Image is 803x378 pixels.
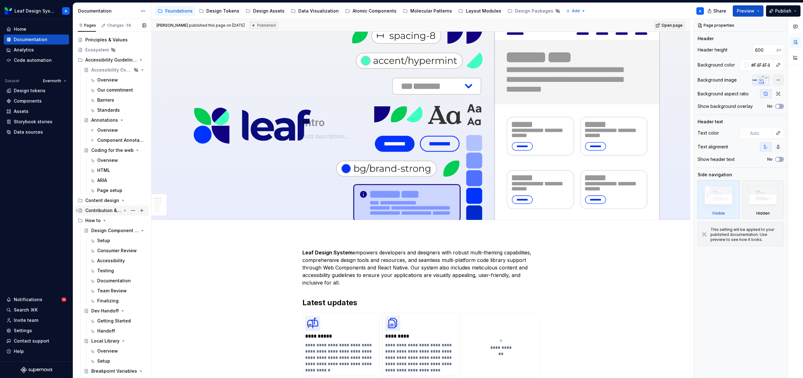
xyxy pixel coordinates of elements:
[75,55,149,65] div: Accessibility Guidelines
[698,172,732,178] div: Side navigation
[97,127,118,133] div: Overview
[81,226,149,236] a: Design Component Process
[87,246,149,256] a: Consumer Review
[4,117,69,127] a: Storybook stories
[515,8,553,14] div: Design Packages
[206,8,239,14] div: Design Tokens
[737,8,754,14] span: Preview
[85,197,119,204] div: Content design
[505,6,563,16] a: Design Packages
[87,296,149,306] a: Finalizing
[767,104,773,109] label: No
[4,127,69,137] a: Data sources
[85,207,121,214] div: Contribution & Governance
[4,96,69,106] a: Components
[75,216,149,226] div: How to
[14,88,45,94] div: Design tokens
[87,125,149,135] a: Overview
[87,236,149,246] a: Setup
[4,35,69,45] a: Documentation
[749,59,773,71] input: Auto
[14,307,38,313] div: Search ⌘K
[4,7,12,15] img: 6e787e26-f4c0-4230-8924-624fe4a2d214.png
[698,91,749,97] div: Background aspect ratio
[756,211,770,216] div: Hidden
[85,57,137,63] div: Accessibility Guidelines
[87,286,149,296] a: Team Review
[385,316,400,331] img: 3f5cc4f1-c8d4-4ea7-ae96-a0eab2b87061.png
[4,295,69,305] button: Notifications10
[87,356,149,366] a: Setup
[654,21,685,30] a: Open page
[302,249,540,286] p: empowers developers and designers with robust multi-theming capabilities, comprehensive design to...
[698,144,728,150] div: Text alignment
[250,22,278,29] div: Published
[91,117,118,123] div: Annotations
[81,65,149,75] a: Accessibility Overview
[302,249,353,256] strong: Leaf Design System
[775,8,791,14] span: Publish
[97,348,118,354] div: Overview
[81,115,149,125] a: Annotations
[91,308,119,314] div: Dev Handoff
[97,97,114,103] div: Barriers
[78,23,96,28] div: Pages
[87,276,149,286] a: Documentation
[1,4,72,18] button: Leaf Design SystemA
[65,8,67,13] div: A
[97,268,114,274] div: Testing
[97,77,118,83] div: Overview
[253,8,285,14] div: Design Assets
[466,8,501,14] div: Layout Modules
[4,55,69,65] a: Code automation
[710,227,780,242] div: This setting will be applied to your published documentation. Use preview to see how it looks.
[752,44,777,56] input: Auto
[97,278,131,284] div: Documentation
[165,8,193,14] div: Foundations
[97,237,110,244] div: Setup
[14,108,29,114] div: Assets
[97,298,119,304] div: Finalizing
[4,336,69,346] button: Contact support
[87,175,149,185] a: ARIA
[14,119,52,125] div: Storybook stories
[777,47,781,52] p: px
[4,326,69,336] a: Settings
[97,87,133,93] div: Our commitment
[4,86,69,96] a: Design tokens
[14,327,32,334] div: Settings
[14,338,49,344] div: Contact support
[97,177,107,184] div: ARIA
[87,95,149,105] a: Barriers
[14,47,34,53] div: Analytics
[698,47,727,53] div: Header height
[712,211,725,216] div: Visible
[85,217,101,224] div: How to
[97,248,137,254] div: Consumer Review
[85,37,128,43] div: Principles & Values
[662,23,683,28] span: Open page
[14,348,24,354] div: Help
[14,8,55,14] div: Leaf Design System
[87,165,149,175] a: HTML
[572,8,580,13] span: Add
[4,315,69,325] a: Invite team
[75,195,149,205] div: Content design
[698,156,735,162] div: Show header text
[75,45,149,55] a: Ecosystem
[699,8,701,13] div: A
[97,318,131,324] div: Getting Started
[81,366,149,376] a: Breakpoint Variables
[5,78,19,83] div: Dataset
[87,75,149,85] a: Overview
[747,127,773,139] input: Auto
[61,297,66,302] span: 10
[87,105,149,115] a: Standards
[81,336,149,346] a: Local Library
[97,187,122,194] div: Page setup
[97,167,110,173] div: HTML
[125,23,132,28] span: 74
[410,8,452,14] div: Molecular Patterns
[91,338,120,344] div: Local Library
[243,6,287,16] a: Design Assets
